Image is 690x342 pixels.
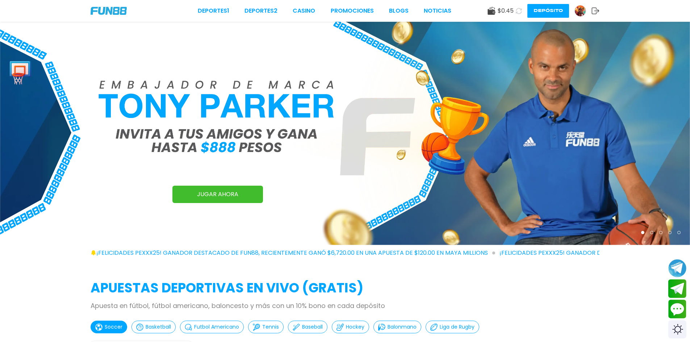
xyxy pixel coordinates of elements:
[91,278,599,298] h2: APUESTAS DEPORTIVAS EN VIVO (gratis)
[131,321,176,333] button: Basketball
[388,323,417,331] p: Balonmano
[194,323,239,331] p: Futbol Americano
[668,259,686,278] button: Join telegram channel
[288,321,327,333] button: Baseball
[668,320,686,338] div: Switch theme
[302,323,323,331] p: Baseball
[91,301,599,311] p: Apuesta en fútbol, fútbol americano, baloncesto y más con un 10% bono en cada depósito
[91,321,127,333] button: Soccer
[198,7,229,15] a: Deportes1
[498,7,514,15] span: $ 0.45
[575,5,586,16] img: Avatar
[180,321,244,333] button: Futbol Americano
[332,321,369,333] button: Hockey
[426,321,479,333] button: Liga de Rugby
[373,321,421,333] button: Balonmano
[96,249,495,257] span: ¡FELICIDADES pexxx25! GANADOR DESTACADO DE FUN88, RECIENTEMENTE GANÓ $6,720.00 EN UNA APUESTA DE ...
[668,300,686,318] button: Contact customer service
[248,321,284,333] button: Tennis
[527,4,569,18] button: Depósito
[91,7,127,15] img: Company Logo
[293,7,315,15] a: CASINO
[574,5,591,17] a: Avatar
[146,323,171,331] p: Basketball
[346,323,364,331] p: Hockey
[331,7,374,15] a: Promociones
[262,323,279,331] p: Tennis
[172,186,263,203] a: JUGAR AHORA
[244,7,277,15] a: Deportes2
[668,279,686,298] button: Join telegram
[424,7,451,15] a: NOTICIAS
[440,323,474,331] p: Liga de Rugby
[105,323,122,331] p: Soccer
[389,7,409,15] a: BLOGS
